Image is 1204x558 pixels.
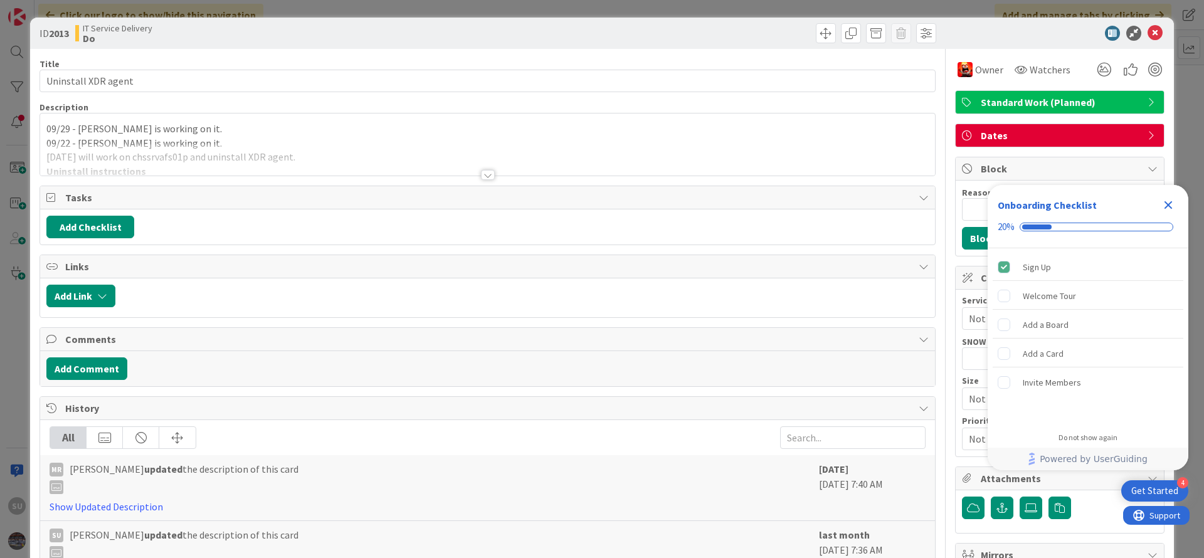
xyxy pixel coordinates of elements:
span: Block [981,161,1141,176]
div: Add a Card [1023,346,1064,361]
input: Search... [780,426,926,449]
div: Checklist items [988,248,1188,424]
span: Description [40,102,88,113]
div: Open Get Started checklist, remaining modules: 4 [1121,480,1188,502]
div: Onboarding Checklist [998,197,1097,213]
div: Footer [988,448,1188,470]
p: 09/22 - [PERSON_NAME] is working on it. [46,136,929,150]
div: MR [50,463,63,476]
span: Owner [975,62,1003,77]
span: Dates [981,128,1141,143]
div: SU [50,529,63,542]
span: Not Set [969,430,1129,448]
span: Not Set [969,311,1136,326]
b: updated [144,529,182,541]
button: Add Checklist [46,216,134,238]
div: Add a Card is incomplete. [993,340,1183,367]
span: Attachments [981,471,1141,486]
img: VN [958,62,973,77]
div: Add a Board [1023,317,1069,332]
span: History [65,401,912,416]
div: Add a Board is incomplete. [993,311,1183,339]
span: ID [40,26,69,41]
div: Welcome Tour [1023,288,1076,303]
b: [DATE] [819,463,848,475]
span: Custom Fields [981,270,1141,285]
b: updated [144,463,182,475]
div: Invite Members is incomplete. [993,369,1183,396]
div: Get Started [1131,485,1178,497]
b: Do [83,33,152,43]
div: Priority [962,416,1158,425]
label: SNOW Reference Number [962,336,1065,347]
span: Not Set [969,390,1129,408]
div: Welcome Tour is incomplete. [993,282,1183,310]
div: Sign Up [1023,260,1051,275]
span: Standard Work (Planned) [981,95,1141,110]
div: [DATE] 7:40 AM [819,461,926,514]
input: type card name here... [40,70,936,92]
div: Service Tower [962,296,1158,305]
div: Close Checklist [1158,195,1178,215]
span: Tasks [65,190,912,205]
label: Title [40,58,60,70]
label: Reason [962,187,993,198]
button: Block [962,227,1005,250]
div: Invite Members [1023,375,1081,390]
a: Show Updated Description [50,500,163,513]
div: 4 [1177,477,1188,488]
span: Support [26,2,57,17]
div: Size [962,376,1158,385]
div: Sign Up is complete. [993,253,1183,281]
div: 20% [998,221,1015,233]
div: Checklist Container [988,185,1188,470]
button: Add Comment [46,357,127,380]
div: Checklist progress: 20% [998,221,1178,233]
span: Powered by UserGuiding [1040,451,1148,466]
button: Add Link [46,285,115,307]
span: Comments [65,332,912,347]
a: Powered by UserGuiding [994,448,1182,470]
div: Do not show again [1059,433,1117,443]
span: IT Service Delivery [83,23,152,33]
span: Links [65,259,912,274]
p: 09/29 - [PERSON_NAME] is working on it. [46,122,929,136]
b: last month [819,529,870,541]
span: [PERSON_NAME] the description of this card [70,461,298,494]
b: 2013 [49,27,69,39]
div: All [50,427,87,448]
span: Watchers [1030,62,1070,77]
